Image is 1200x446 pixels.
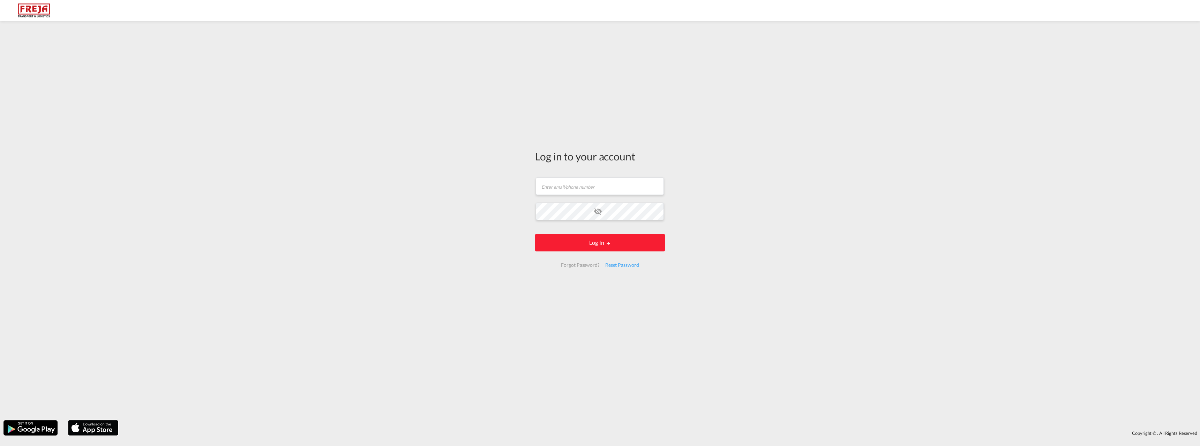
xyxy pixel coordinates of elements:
[67,419,119,436] img: apple.png
[10,3,58,18] img: 586607c025bf11f083711d99603023e7.png
[3,419,58,436] img: google.png
[536,177,664,195] input: Enter email/phone number
[558,259,602,271] div: Forgot Password?
[602,259,642,271] div: Reset Password
[535,149,665,164] div: Log in to your account
[122,427,1200,439] div: Copyright © . All Rights Reserved
[594,207,602,216] md-icon: icon-eye-off
[535,234,665,251] button: LOGIN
